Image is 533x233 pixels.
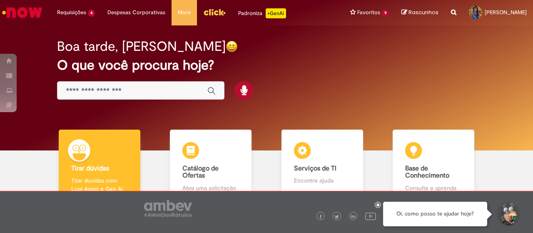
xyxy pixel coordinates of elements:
b: Base de Conhecimento [405,164,449,180]
img: logo_footer_facebook.png [319,215,323,219]
img: logo_footer_twitter.png [335,215,339,219]
a: Base de Conhecimento Consulte e aprenda [378,130,490,202]
img: happy-face.png [226,40,238,53]
span: [PERSON_NAME] [485,9,527,16]
a: Catálogo de Ofertas Abra uma solicitação [155,130,267,202]
b: Tirar dúvidas [71,164,109,173]
p: Tirar dúvidas com Lupi Assist e Gen Ai [71,176,128,193]
span: More [178,8,191,17]
b: Serviços de TI [294,164,336,173]
p: +GenAi [266,8,286,18]
p: Consulte e aprenda [405,184,462,192]
button: Iniciar Conversa de Suporte [496,202,521,227]
img: click_logo_yellow_360x200.png [203,6,226,18]
span: 9 [382,10,389,17]
span: 4 [88,10,95,17]
span: Requisições [57,8,86,17]
img: logo_footer_linkedin.png [351,214,355,219]
a: Rascunhos [401,9,438,17]
img: ServiceNow [1,4,44,21]
a: Serviços de TI Encontre ajuda [266,130,378,202]
img: logo_footer_youtube.png [365,210,376,221]
h2: Boa tarde, [PERSON_NAME] [57,39,226,54]
h2: O que você procura hoje? [57,58,476,73]
a: Tirar dúvidas Tirar dúvidas com Lupi Assist e Gen Ai [44,130,155,202]
p: Encontre ajuda [294,176,351,185]
img: logo_footer_ambev_rotulo_gray.png [144,200,192,217]
div: Oi, como posso te ajudar hoje? [383,202,487,226]
p: Abra uma solicitação [182,184,239,192]
span: Rascunhos [408,8,438,16]
span: Favoritos [357,8,380,17]
span: Despesas Corporativas [107,8,165,17]
div: Padroniza [238,8,286,18]
b: Catálogo de Ofertas [182,164,219,180]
